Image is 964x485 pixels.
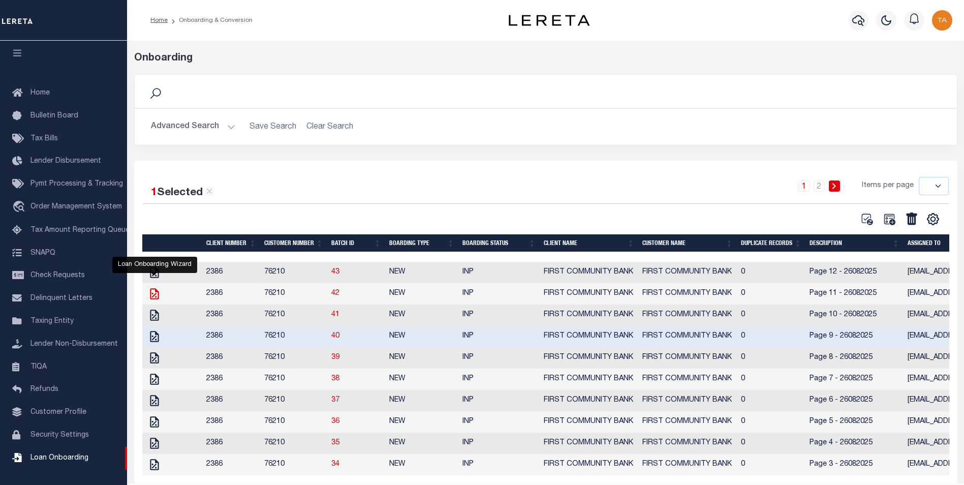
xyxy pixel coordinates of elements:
td: Page 4 - 26082025 [805,433,904,454]
td: FIRST COMMUNITY BANK [638,305,737,326]
th: Duplicate Records: activate to sort column ascending [737,234,805,252]
td: Page 8 - 26082025 [805,347,904,369]
a: 38 [331,375,339,382]
td: FIRST COMMUNITY BANK [540,454,638,475]
td: Page 7 - 26082025 [805,369,904,390]
td: INP [458,411,540,433]
td: NEW [385,305,458,326]
td: NEW [385,262,458,283]
a: 42 [331,290,339,297]
th: Batch ID: activate to sort column ascending [327,234,385,252]
td: 0 [737,305,805,326]
td: Page 6 - 26082025 [805,390,904,411]
td: 0 [737,262,805,283]
img: logo-dark.svg [509,15,590,26]
th: Boarding Type: activate to sort column ascending [385,234,458,252]
td: 2386 [202,283,260,305]
span: TIQA [30,363,47,370]
span: Check Requests [30,272,85,279]
li: Onboarding & Conversion [168,16,253,25]
td: Page 10 - 26082025 [805,305,904,326]
td: 0 [737,347,805,369]
span: Items per page [862,180,914,192]
span: Tax Bills [30,135,58,142]
span: Taxing Entity [30,318,74,325]
td: INP [458,390,540,411]
td: FIRST COMMUNITY BANK [540,262,638,283]
a: 1 [798,180,810,192]
a: 43 [331,268,339,276]
td: 0 [737,454,805,475]
i: travel_explore [12,201,28,214]
td: 76210 [260,262,327,283]
img: svg+xml;base64,PHN2ZyB4bWxucz0iaHR0cDovL3d3dy53My5vcmcvMjAwMC9zdmciIHBvaW50ZXItZXZlbnRzPSJub25lIi... [932,10,952,31]
td: Page 12 - 26082025 [805,262,904,283]
span: Lender Disbursement [30,158,101,165]
td: NEW [385,433,458,454]
td: FIRST COMMUNITY BANK [540,326,638,347]
a: 35 [331,439,339,446]
td: NEW [385,369,458,390]
th: Customer Name: activate to sort column ascending [638,234,737,252]
td: FIRST COMMUNITY BANK [638,283,737,305]
a: 39 [331,354,339,361]
td: FIRST COMMUNITY BANK [540,433,638,454]
td: 0 [737,390,805,411]
td: 2386 [202,411,260,433]
td: NEW [385,454,458,475]
td: FIRST COMMUNITY BANK [638,411,737,433]
th: Description: activate to sort column ascending [805,234,904,252]
td: NEW [385,390,458,411]
td: 76210 [260,411,327,433]
td: FIRST COMMUNITY BANK [638,454,737,475]
td: 76210 [260,347,327,369]
td: 0 [737,411,805,433]
span: Lender Non-Disbursement [30,341,118,348]
span: Customer Profile [30,409,86,416]
span: Security Settings [30,432,89,439]
span: Delinquent Letters [30,295,92,302]
td: 2386 [202,262,260,283]
th: Customer Number: activate to sort column ascending [260,234,327,252]
a: 34 [331,461,339,468]
td: 76210 [260,326,327,347]
span: Bulletin Board [30,112,78,119]
th: Client Number: activate to sort column ascending [202,234,260,252]
td: 0 [737,369,805,390]
td: INP [458,454,540,475]
td: Page 11 - 26082025 [805,283,904,305]
td: FIRST COMMUNITY BANK [638,369,737,390]
div: Onboarding [134,51,957,66]
span: Order Management System [30,203,122,210]
td: FIRST COMMUNITY BANK [540,390,638,411]
span: Tax Amount Reporting Queue [30,227,130,234]
td: 76210 [260,454,327,475]
td: FIRST COMMUNITY BANK [638,262,737,283]
td: FIRST COMMUNITY BANK [540,283,638,305]
td: INP [458,283,540,305]
td: 2386 [202,369,260,390]
td: FIRST COMMUNITY BANK [638,347,737,369]
td: 2386 [202,305,260,326]
button: Advanced Search [151,117,235,137]
a: 37 [331,397,339,404]
td: INP [458,326,540,347]
td: NEW [385,411,458,433]
td: FIRST COMMUNITY BANK [540,347,638,369]
span: Refunds [30,386,58,393]
a: 2 [814,180,825,192]
td: 2386 [202,347,260,369]
td: FIRST COMMUNITY BANK [540,369,638,390]
td: 76210 [260,305,327,326]
td: FIRST COMMUNITY BANK [638,433,737,454]
td: Page 3 - 26082025 [805,454,904,475]
td: 76210 [260,283,327,305]
td: INP [458,369,540,390]
td: NEW [385,347,458,369]
a: 41 [331,311,339,318]
td: 76210 [260,369,327,390]
td: 2386 [202,326,260,347]
td: INP [458,433,540,454]
td: FIRST COMMUNITY BANK [638,390,737,411]
td: Page 5 - 26082025 [805,411,904,433]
